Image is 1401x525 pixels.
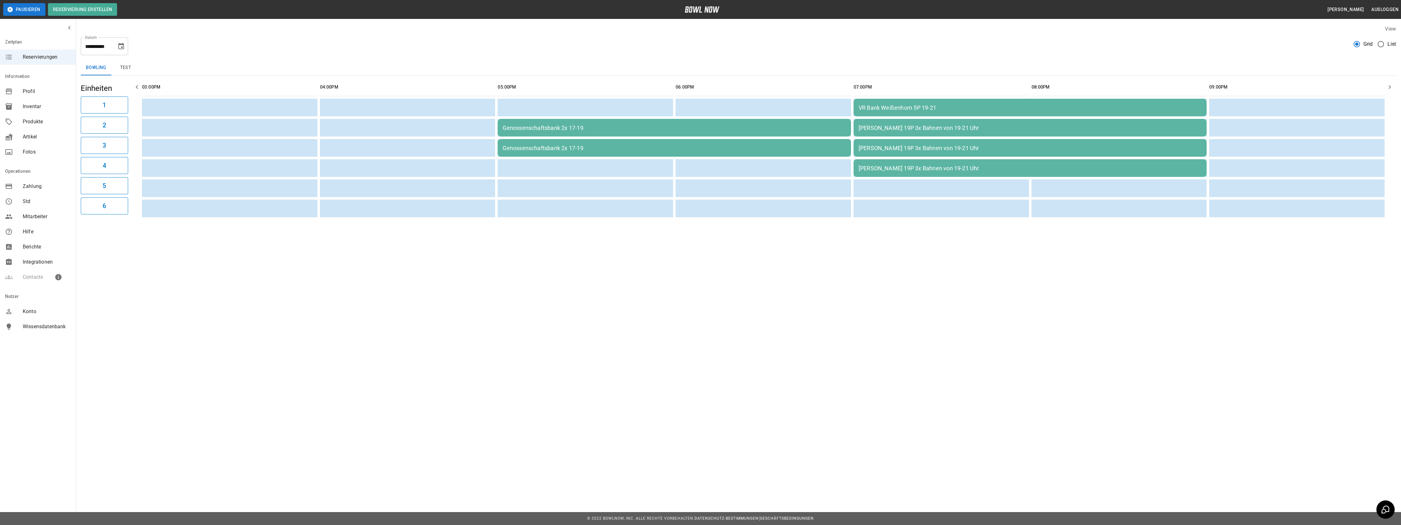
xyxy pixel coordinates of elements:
[81,157,128,174] button: 4
[81,117,128,134] button: 2
[760,516,814,521] a: Geschäftsbedingungen
[23,183,71,190] span: Zahlung
[859,125,1202,131] div: [PERSON_NAME] 19P 3x Bahnen von 19-21 Uhr
[23,148,71,156] span: Fotos
[685,6,719,13] img: logo
[23,118,71,125] span: Produkte
[1387,40,1396,48] span: List
[23,258,71,266] span: Integrationen
[587,516,695,521] span: © 2022 BowlNow, Inc. Alle Rechte vorbehalten.
[1385,26,1396,32] label: View
[859,104,1202,111] div: VR Bank Weißenhorn 5P 19-21
[23,228,71,236] span: Hilfe
[111,60,140,75] button: test
[23,133,71,141] span: Artikel
[23,198,71,205] span: Std
[81,83,128,93] h5: Einheiten
[23,88,71,95] span: Profil
[854,78,1029,96] th: 07:00PM
[81,177,128,194] button: 5
[23,243,71,251] span: Berichte
[81,60,111,75] button: Bowling
[103,120,106,130] h6: 2
[103,140,106,150] h6: 3
[23,323,71,330] span: Wissensdatenbank
[139,76,1387,220] table: sticky table
[81,137,128,154] button: 3
[503,145,846,151] div: Genossenschaftsbank 2x 17-19
[1363,40,1373,48] span: Grid
[859,165,1202,172] div: [PERSON_NAME] 19P 3x Bahnen von 19-21 Uhr
[115,40,127,53] button: Choose date, selected date is 16. Okt. 2025
[103,181,106,191] h6: 5
[1369,4,1401,15] button: Ausloggen
[1325,4,1366,15] button: [PERSON_NAME]
[81,197,128,214] button: 6
[1032,78,1207,96] th: 08:00PM
[23,213,71,220] span: Mitarbeiter
[103,160,106,171] h6: 4
[48,3,117,16] button: Reservierung erstellen
[3,3,45,16] button: Pausieren
[676,78,851,96] th: 06:00PM
[103,100,106,110] h6: 1
[498,78,673,96] th: 05:00PM
[23,53,71,61] span: Reservierungen
[81,96,128,114] button: 1
[142,78,317,96] th: 03:00PM
[503,125,846,131] div: Genossenschaftsbank 2x 17-19
[1209,78,1385,96] th: 09:00PM
[320,78,495,96] th: 04:00PM
[695,516,759,521] a: Datenschutz-Bestimmungen
[23,103,71,110] span: Inventar
[23,308,71,315] span: Konto
[81,60,1396,75] div: inventory tabs
[103,201,106,211] h6: 6
[859,145,1202,151] div: [PERSON_NAME] 19P 3x Bahnen von 19-21 Uhr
